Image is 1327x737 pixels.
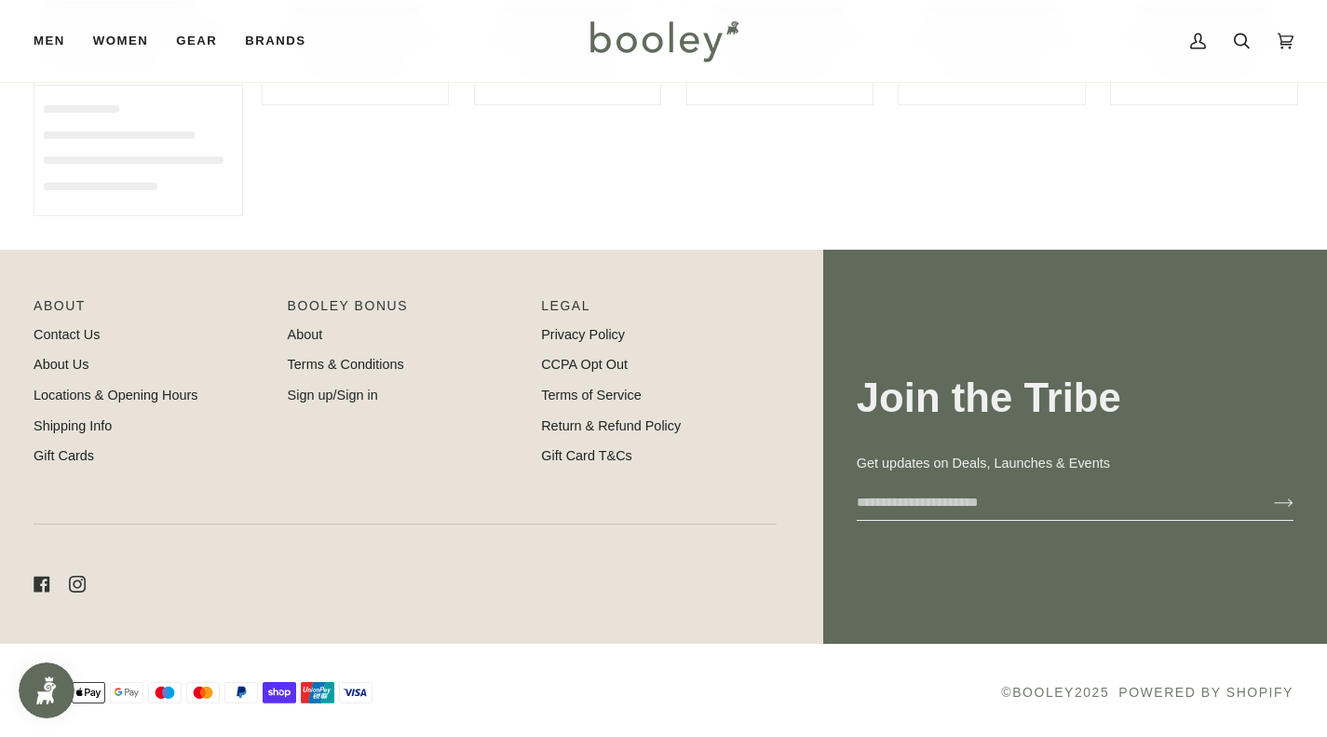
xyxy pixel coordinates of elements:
[1244,487,1293,517] button: Join
[541,327,625,342] a: Privacy Policy
[288,327,323,342] a: About
[34,448,94,463] a: Gift Cards
[857,485,1244,520] input: your-email@example.com
[541,448,632,463] a: Gift Card T&Cs
[34,32,65,50] span: Men
[288,357,404,372] a: Terms & Conditions
[541,357,628,372] a: CCPA Opt Out
[19,662,74,718] iframe: Button to open loyalty program pop-up
[245,32,305,50] span: Brands
[541,418,681,433] a: Return & Refund Policy
[34,388,198,403] a: Locations & Opening Hours
[34,296,269,325] p: Pipeline_Footer Main
[1012,685,1075,700] a: Booley
[288,388,378,403] a: Sign up/Sign in
[34,418,112,433] a: Shipping Info
[34,327,100,342] a: Contact Us
[288,296,523,325] p: Booley Bonus
[93,32,148,50] span: Women
[582,14,745,68] img: Booley
[857,373,1293,424] h3: Join the Tribe
[1118,685,1293,700] a: Powered by Shopify
[857,454,1293,474] p: Get updates on Deals, Launches & Events
[541,296,777,325] p: Pipeline_Footer Sub
[541,388,642,403] a: Terms of Service
[34,357,88,372] a: About Us
[176,32,217,50] span: Gear
[1001,683,1109,703] span: © 2025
